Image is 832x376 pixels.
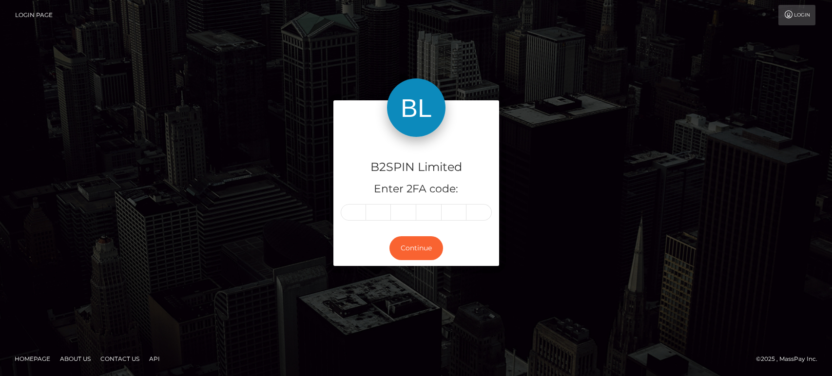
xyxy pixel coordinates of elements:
div: © 2025 , MassPay Inc. [756,354,825,364]
a: Login Page [15,5,53,25]
button: Continue [389,236,443,260]
a: Contact Us [97,351,143,366]
h5: Enter 2FA code: [341,182,492,197]
a: API [145,351,164,366]
img: B2SPIN Limited [387,78,445,137]
a: Homepage [11,351,54,366]
a: About Us [56,351,95,366]
a: Login [778,5,815,25]
h4: B2SPIN Limited [341,159,492,176]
